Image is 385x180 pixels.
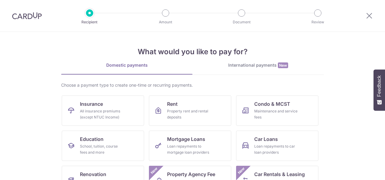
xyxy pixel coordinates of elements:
span: New [278,62,288,68]
span: Insurance [80,100,103,108]
span: New [236,166,246,176]
div: Choose a payment type to create one-time or recurring payments. [61,82,324,88]
img: CardUp [12,12,42,19]
p: Amount [143,19,188,25]
span: Renovation [80,171,106,178]
div: Loan repayments to mortgage loan providers [167,143,211,155]
span: Car Loans [254,135,278,143]
p: Document [219,19,264,25]
a: Car LoansLoan repayments to car loan providers [236,131,318,161]
a: Condo & MCSTMaintenance and service fees [236,95,318,126]
div: Domestic payments [61,62,192,68]
span: Education [80,135,104,143]
p: Review [295,19,340,25]
span: Feedback [377,75,382,97]
span: Car Rentals & Leasing [254,171,305,178]
span: Mortgage Loans [167,135,205,143]
div: All insurance premiums (except NTUC Income) [80,108,123,120]
div: School, tuition, course fees and more [80,143,123,155]
p: Recipient [67,19,112,25]
a: RentProperty rent and rental deposits [149,95,231,126]
button: Feedback - Show survey [373,69,385,111]
div: Maintenance and service fees [254,108,298,120]
span: New [149,166,159,176]
h4: What would you like to pay for? [61,46,324,57]
div: Loan repayments to car loan providers [254,143,298,155]
a: EducationSchool, tuition, course fees and more [62,131,144,161]
a: InsuranceAll insurance premiums (except NTUC Income) [62,95,144,126]
span: Rent [167,100,178,108]
span: Condo & MCST [254,100,290,108]
span: Property Agency Fee [167,171,215,178]
iframe: Opens a widget where you can find more information [346,162,379,177]
div: International payments [192,62,324,68]
a: Mortgage LoansLoan repayments to mortgage loan providers [149,131,231,161]
div: Property rent and rental deposits [167,108,211,120]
